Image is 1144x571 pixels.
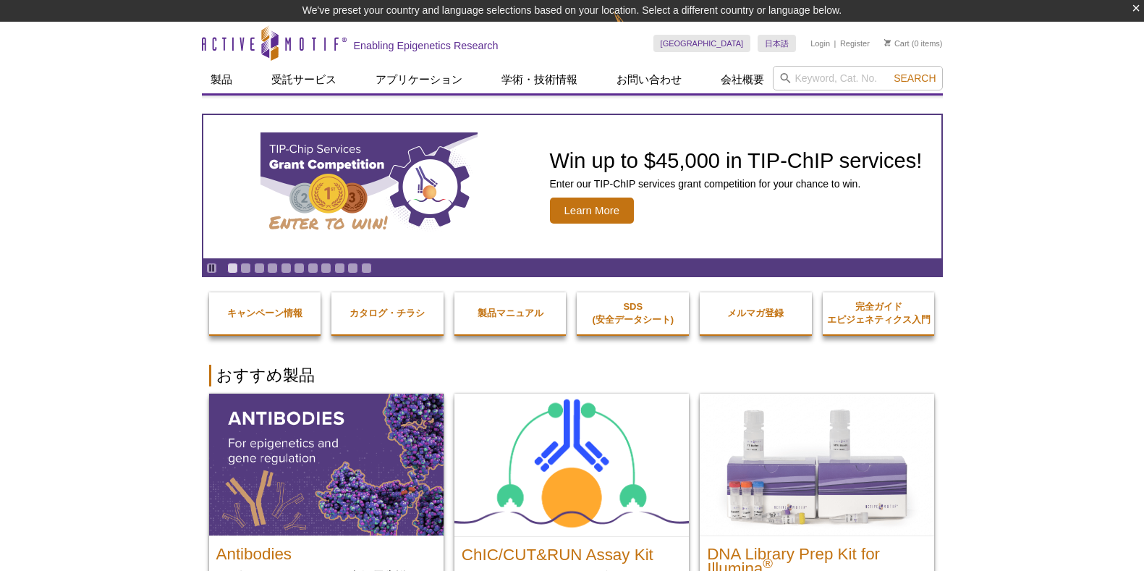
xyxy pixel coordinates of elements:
a: Go to slide 10 [347,263,358,274]
a: お問い合わせ [608,66,690,93]
h2: おすすめ製品 [209,365,936,386]
a: 製品マニュアル [454,292,567,334]
h2: ChIC/CUT&RUN Assay Kit [462,541,682,562]
a: Go to slide 11 [361,263,372,274]
a: 受託サービス [263,66,345,93]
a: Register [840,38,870,48]
a: 会社概要 [712,66,773,93]
h2: Antibodies [216,540,436,562]
a: 完全ガイドエピジェネティクス入門 [823,286,935,341]
strong: キャンペーン情報 [227,308,302,318]
a: Login [810,38,830,48]
h2: Win up to $45,000 in TIP-ChIP services! [550,150,923,172]
a: 学術・技術情報 [493,66,586,93]
a: メルマガ登録 [700,292,812,334]
a: アプリケーション [367,66,471,93]
li: | [834,35,836,52]
p: Enter our TIP-ChIP services grant competition for your chance to win. [550,177,923,190]
input: Keyword, Cat. No. [773,66,943,90]
a: Go to slide 4 [267,263,278,274]
a: Go to slide 3 [254,263,265,274]
img: ChIC/CUT&RUN Assay Kit [454,394,689,536]
h2: Enabling Epigenetics Research [354,39,499,52]
li: (0 items) [884,35,943,52]
a: Go to slide 2 [240,263,251,274]
a: カタログ・チラシ [331,292,444,334]
a: 日本語 [758,35,796,52]
a: [GEOGRAPHIC_DATA] [653,35,751,52]
img: Your Cart [884,39,891,46]
a: Go to slide 8 [321,263,331,274]
img: TIP-ChIP Services Grant Competition [260,132,478,241]
button: Search [889,72,940,85]
a: Go to slide 5 [281,263,292,274]
a: Cart [884,38,910,48]
a: Go to slide 7 [308,263,318,274]
article: TIP-ChIP Services Grant Competition [203,115,941,258]
strong: 製品マニュアル [478,308,543,318]
a: キャンペーン情報 [209,292,321,334]
strong: カタログ・チラシ [349,308,425,318]
a: 製品 [202,66,241,93]
a: TIP-ChIP Services Grant Competition Win up to $45,000 in TIP-ChIP services! Enter our TIP-ChIP se... [203,115,941,258]
a: Go to slide 1 [227,263,238,274]
a: SDS(安全データシート) [577,286,689,341]
img: All Antibodies [209,394,444,536]
img: Change Here [614,11,652,45]
img: DNA Library Prep Kit for Illumina [700,394,934,536]
strong: 完全ガイド エピジェネティクス入門 [827,301,931,325]
a: Toggle autoplay [206,263,217,274]
a: Go to slide 6 [294,263,305,274]
span: Learn More [550,198,635,224]
span: Search [894,72,936,84]
sup: ® [763,556,773,571]
strong: SDS (安全データシート) [592,301,674,325]
strong: メルマガ登録 [727,308,784,318]
a: Go to slide 9 [334,263,345,274]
